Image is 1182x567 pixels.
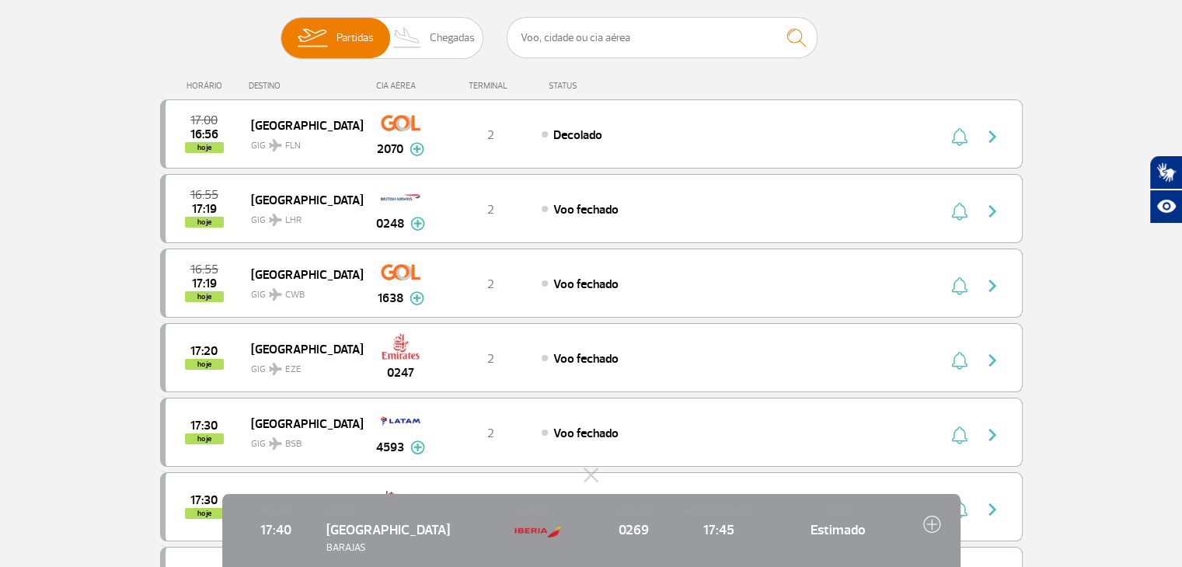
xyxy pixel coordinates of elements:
[326,541,500,555] span: BARAJAS
[951,127,968,146] img: sino-painel-voo.svg
[190,346,218,357] span: 2025-09-26 17:20:00
[553,127,602,143] span: Decolado
[951,351,968,370] img: sino-painel-voo.svg
[553,277,619,292] span: Voo fechado
[251,115,350,135] span: [GEOGRAPHIC_DATA]
[288,18,336,58] img: slider-embarque
[430,18,475,58] span: Chegadas
[377,140,403,158] span: 2070
[251,190,350,210] span: [GEOGRAPHIC_DATA]
[251,280,350,302] span: GIG
[251,205,350,228] span: GIG
[440,81,541,91] div: TERMINAL
[285,214,302,228] span: LHR
[251,413,350,433] span: [GEOGRAPHIC_DATA]
[983,127,1002,146] img: seta-direita-painel-voo.svg
[190,190,218,200] span: 2025-09-26 16:55:00
[165,81,249,91] div: HORÁRIO
[190,129,218,140] span: 2025-09-26 16:56:17
[410,217,425,231] img: mais-info-painel-voo.svg
[362,81,440,91] div: CIA AÉREA
[336,18,374,58] span: Partidas
[185,217,224,228] span: hoje
[553,426,619,441] span: Voo fechado
[242,506,311,517] span: HORÁRIO
[1149,190,1182,224] button: Abrir recursos assistivos.
[251,130,350,153] span: GIG
[983,202,1002,221] img: seta-direita-painel-voo.svg
[326,521,450,538] span: [GEOGRAPHIC_DATA]
[285,363,302,377] span: EZE
[769,506,907,517] span: STATUS
[599,506,668,517] span: Nº DO VOO
[269,214,282,226] img: destiny_airplane.svg
[190,115,218,126] span: 2025-09-26 17:00:00
[983,426,1002,444] img: seta-direita-painel-voo.svg
[190,264,218,275] span: 2025-09-26 16:55:00
[385,18,431,58] img: slider-desembarque
[376,438,404,457] span: 4593
[269,288,282,301] img: destiny_airplane.svg
[951,426,968,444] img: sino-painel-voo.svg
[684,520,753,540] span: 17:45
[185,291,224,302] span: hoje
[983,351,1002,370] img: seta-direita-painel-voo.svg
[410,142,424,156] img: mais-info-painel-voo.svg
[269,139,282,151] img: destiny_airplane.svg
[1149,155,1182,224] div: Plugin de acessibilidade da Hand Talk.
[599,520,668,540] span: 0269
[185,433,224,444] span: hoje
[410,291,424,305] img: mais-info-painel-voo.svg
[251,429,350,451] span: GIG
[410,440,425,454] img: mais-info-painel-voo.svg
[251,264,350,284] span: [GEOGRAPHIC_DATA]
[251,339,350,359] span: [GEOGRAPHIC_DATA]
[487,127,494,143] span: 2
[285,437,302,451] span: BSB
[507,17,818,58] input: Voo, cidade ou cia aérea
[251,354,350,377] span: GIG
[951,277,968,295] img: sino-painel-voo.svg
[487,202,494,217] span: 2
[387,364,414,382] span: 0247
[378,289,403,308] span: 1638
[192,203,217,214] span: 2025-09-26 17:19:00
[185,359,224,370] span: hoje
[487,351,494,367] span: 2
[376,214,404,233] span: 0248
[487,426,494,441] span: 2
[185,142,224,153] span: hoje
[285,139,301,153] span: FLN
[192,278,217,289] span: 2025-09-26 17:19:00
[269,437,282,450] img: destiny_airplane.svg
[1149,155,1182,190] button: Abrir tradutor de língua de sinais.
[285,288,305,302] span: CWB
[541,81,668,91] div: STATUS
[684,506,753,517] span: HORÁRIO ESTIMADO
[553,351,619,367] span: Voo fechado
[951,202,968,221] img: sino-painel-voo.svg
[242,520,311,540] span: 17:40
[326,506,500,517] span: DESTINO
[249,81,362,91] div: DESTINO
[190,420,218,431] span: 2025-09-26 17:30:00
[983,277,1002,295] img: seta-direita-painel-voo.svg
[269,363,282,375] img: destiny_airplane.svg
[553,202,619,217] span: Voo fechado
[487,277,494,292] span: 2
[514,506,584,517] span: CIA AÉREA
[769,520,907,540] span: Estimado
[251,488,350,508] span: Santiago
